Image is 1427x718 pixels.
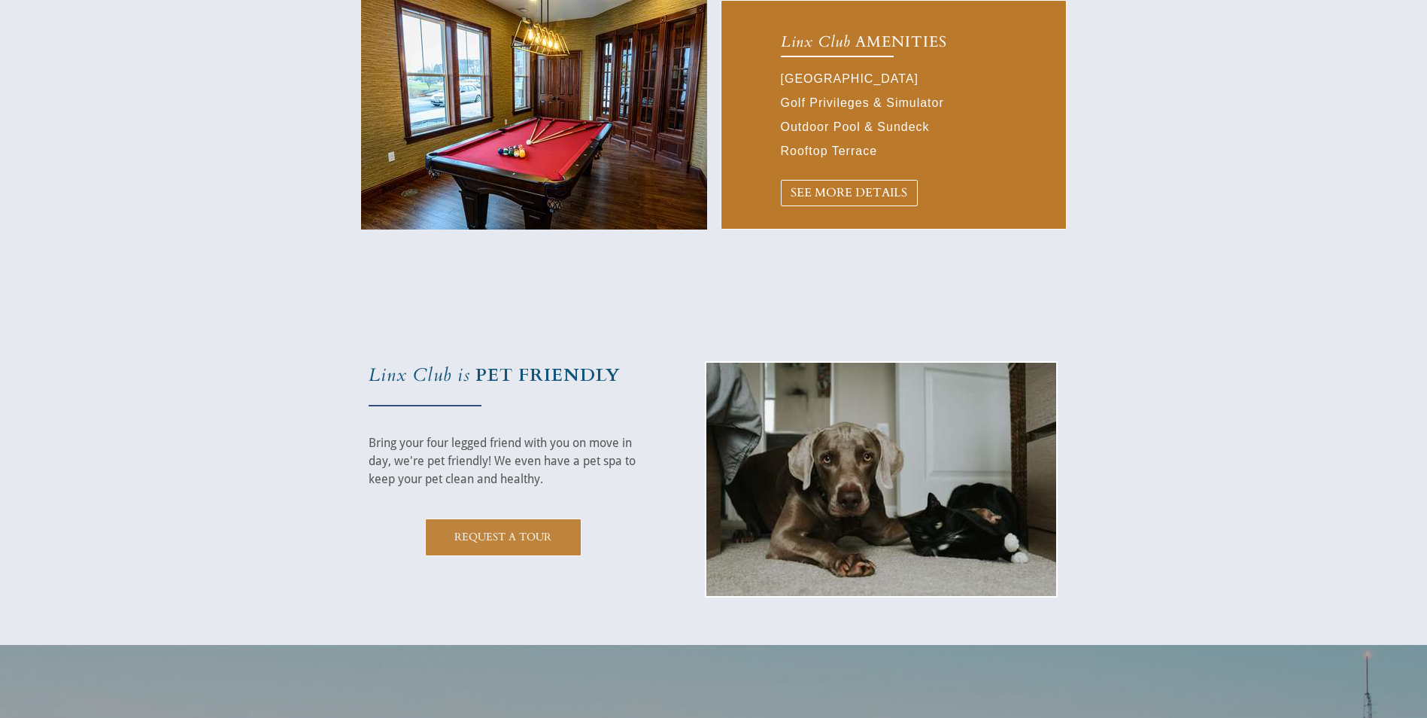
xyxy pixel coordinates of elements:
a: REQUEST A TOUR [425,519,581,556]
span: SEE MORE DETAILS [782,186,917,200]
span: [GEOGRAPHIC_DATA] [781,72,919,85]
span: AMENITIES [855,32,947,52]
span: REQUEST A TOUR [426,531,581,543]
strong: PET FRIENDLY [475,363,621,388]
span: Golf Privileges & Simulator [781,96,944,109]
em: Linx Club [781,32,851,52]
span: Bring your four legged friend with you on move in day, we're pet friendly! We even have a pet spa... [369,436,636,486]
a: SEE MORE DETAILS [781,180,918,206]
em: Linx Club is [369,363,470,388]
span: Outdoor Pool & Sundeck [781,120,930,133]
span: Rooftop Terrace [781,145,878,157]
